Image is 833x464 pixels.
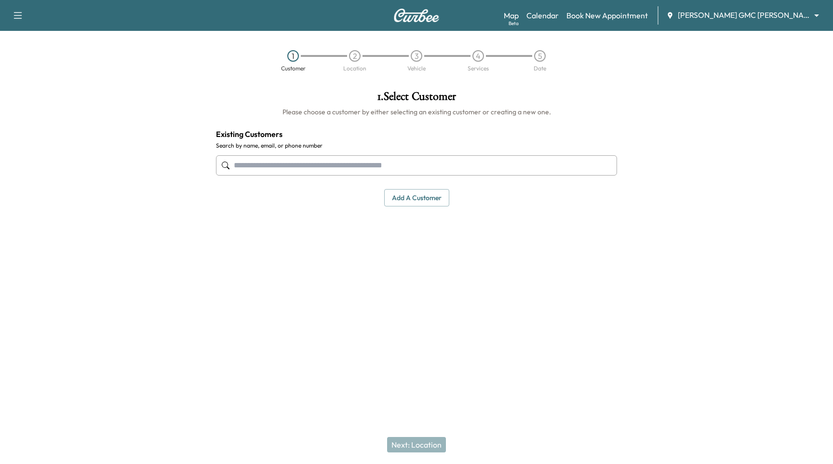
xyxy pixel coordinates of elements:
[343,66,366,71] div: Location
[678,10,810,21] span: [PERSON_NAME] GMC [PERSON_NAME]
[407,66,426,71] div: Vehicle
[216,107,617,117] h6: Please choose a customer by either selecting an existing customer or creating a new one.
[216,142,617,150] label: Search by name, email, or phone number
[393,9,440,22] img: Curbee Logo
[411,50,422,62] div: 3
[287,50,299,62] div: 1
[281,66,306,71] div: Customer
[349,50,361,62] div: 2
[468,66,489,71] div: Services
[216,128,617,140] h4: Existing Customers
[216,91,617,107] h1: 1 . Select Customer
[566,10,648,21] a: Book New Appointment
[534,50,546,62] div: 5
[504,10,519,21] a: MapBeta
[534,66,546,71] div: Date
[472,50,484,62] div: 4
[509,20,519,27] div: Beta
[384,189,449,207] button: Add a customer
[526,10,559,21] a: Calendar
